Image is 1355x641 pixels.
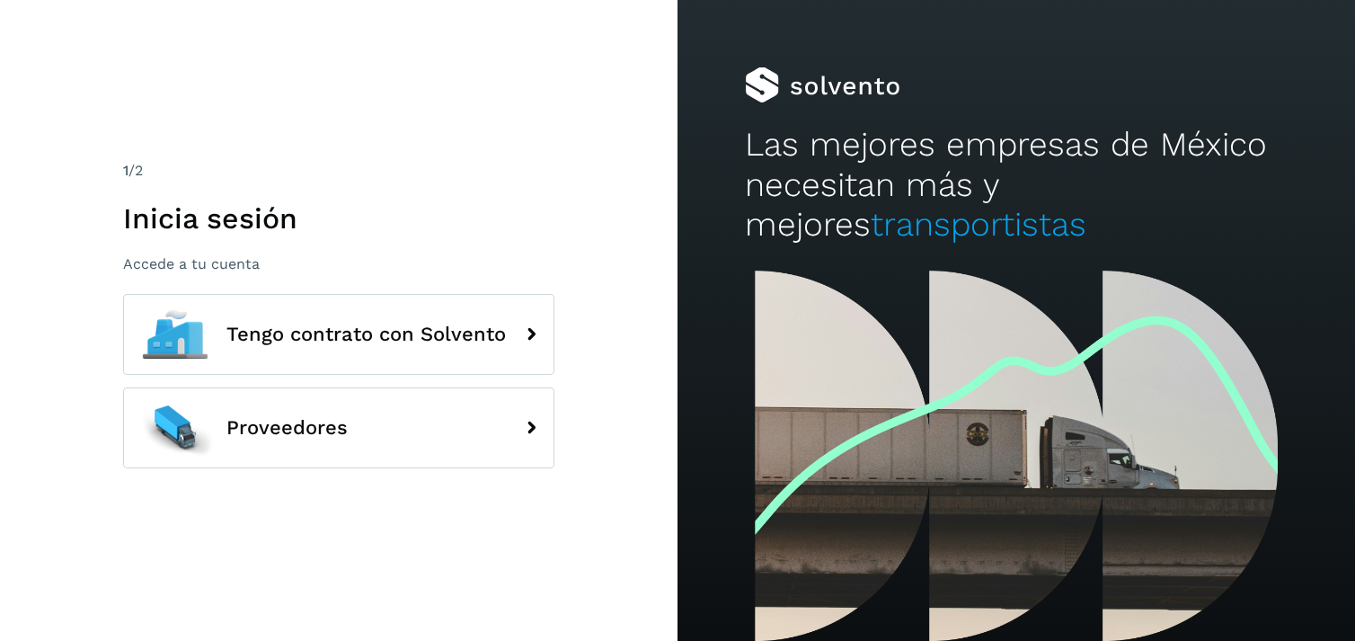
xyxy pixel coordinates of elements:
[123,387,554,468] button: Proveedores
[123,255,554,272] p: Accede a tu cuenta
[123,160,554,182] div: /2
[123,201,554,236] h1: Inicia sesión
[226,417,348,439] span: Proveedores
[123,162,128,179] span: 1
[226,324,506,345] span: Tengo contrato con Solvento
[871,205,1086,244] span: transportistas
[745,125,1287,245] h2: Las mejores empresas de México necesitan más y mejores
[123,294,554,375] button: Tengo contrato con Solvento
